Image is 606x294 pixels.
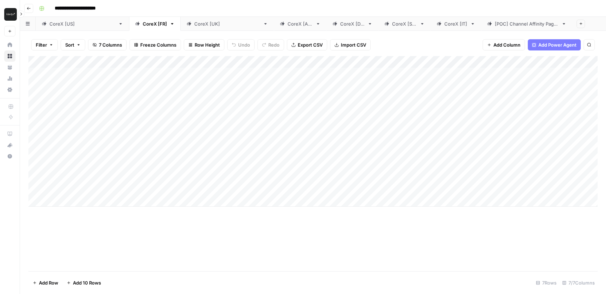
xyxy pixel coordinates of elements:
[481,17,572,31] a: [POC] Channel Affinity Pages
[288,20,313,27] div: CoreX [AU]
[4,6,15,23] button: Workspace: Klaviyo
[330,39,371,50] button: Import CSV
[28,277,62,288] button: Add Row
[340,20,365,27] div: CoreX [DE]
[444,20,467,27] div: CoreX [IT]
[4,39,15,50] a: Home
[238,41,250,48] span: Undo
[4,84,15,95] a: Settings
[65,41,74,48] span: Sort
[268,41,280,48] span: Redo
[36,17,129,31] a: CoreX [[GEOGRAPHIC_DATA]]
[140,41,176,48] span: Freeze Columns
[528,39,581,50] button: Add Power Agent
[378,17,431,31] a: CoreX [SG]
[227,39,255,50] button: Undo
[538,41,577,48] span: Add Power Agent
[431,17,481,31] a: CoreX [IT]
[4,128,15,139] a: AirOps Academy
[326,17,378,31] a: CoreX [DE]
[129,17,181,31] a: CoreX [FR]
[143,20,167,27] div: CoreX [FR]
[5,140,15,150] div: What's new?
[73,279,101,286] span: Add 10 Rows
[495,20,559,27] div: [POC] Channel Affinity Pages
[4,151,15,162] button: Help + Support
[62,277,105,288] button: Add 10 Rows
[559,277,598,288] div: 7/7 Columns
[493,41,520,48] span: Add Column
[181,17,274,31] a: CoreX [[GEOGRAPHIC_DATA]]
[287,39,327,50] button: Export CSV
[88,39,127,50] button: 7 Columns
[4,73,15,84] a: Usage
[184,39,224,50] button: Row Height
[36,41,47,48] span: Filter
[39,279,58,286] span: Add Row
[31,39,58,50] button: Filter
[274,17,326,31] a: CoreX [AU]
[49,20,115,27] div: CoreX [[GEOGRAPHIC_DATA]]
[195,41,220,48] span: Row Height
[298,41,323,48] span: Export CSV
[99,41,122,48] span: 7 Columns
[4,62,15,73] a: Your Data
[4,8,17,21] img: Klaviyo Logo
[392,20,417,27] div: CoreX [SG]
[483,39,525,50] button: Add Column
[533,277,559,288] div: 7 Rows
[341,41,366,48] span: Import CSV
[257,39,284,50] button: Redo
[194,20,260,27] div: CoreX [[GEOGRAPHIC_DATA]]
[4,50,15,62] a: Browse
[4,139,15,151] button: What's new?
[61,39,85,50] button: Sort
[129,39,181,50] button: Freeze Columns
